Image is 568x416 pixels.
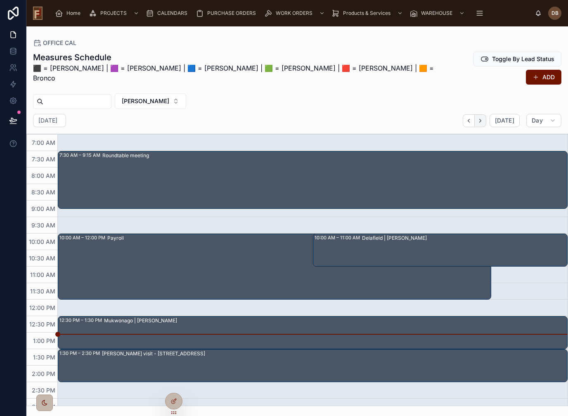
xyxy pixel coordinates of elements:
[313,234,568,266] div: 10:00 AM – 11:00 AMDelafield | [PERSON_NAME]
[343,10,390,17] span: Products & Services
[115,93,186,109] button: Select Button
[30,156,57,163] span: 7:30 AM
[157,10,187,17] span: CALENDARS
[49,4,535,22] div: scrollable content
[52,6,86,21] a: Home
[29,205,57,212] span: 9:00 AM
[59,350,102,357] div: 1:30 PM – 2:30 PM
[43,39,76,47] span: OFFICE CAL
[362,235,567,241] div: Delafield | [PERSON_NAME]
[31,354,57,361] span: 1:30 PM
[315,234,362,241] div: 10:00 AM – 11:00 AM
[329,6,407,21] a: Products & Services
[27,255,57,262] span: 10:30 AM
[102,152,567,159] div: Roundtable meeting
[33,39,76,47] a: OFFICE CAL
[58,151,567,208] div: 7:30 AM – 9:15 AMRoundtable meeting
[33,63,435,83] p: ⬛ = [PERSON_NAME] | 🟪 = [PERSON_NAME] | 🟦 = [PERSON_NAME] | 🟩 = [PERSON_NAME] | 🟥 = [PERSON_NAME]...
[495,117,514,124] span: [DATE]
[27,238,57,245] span: 10:00 AM
[58,350,567,382] div: 1:30 PM – 2:30 PM[PERSON_NAME] visit - [STREET_ADDRESS]
[463,114,475,127] button: Back
[28,271,57,278] span: 11:00 AM
[532,117,543,124] span: Day
[551,10,559,17] span: DB
[526,70,561,85] button: ADD
[27,304,57,311] span: 12:00 PM
[490,114,520,127] button: [DATE]
[86,6,143,21] a: PROJECTS
[27,321,57,328] span: 12:30 PM
[407,6,469,21] a: WAREHOUSE
[473,52,561,66] button: Toggle By Lead Status
[29,189,57,196] span: 8:30 AM
[143,6,193,21] a: CALENDARS
[207,10,256,17] span: PURCHASE ORDERS
[107,235,490,241] div: Payroll
[100,10,127,17] span: PROJECTS
[59,234,107,241] div: 10:00 AM – 12:00 PM
[38,116,57,125] h2: [DATE]
[276,10,312,17] span: WORK ORDERS
[492,55,554,63] span: Toggle By Lead Status
[102,350,567,357] div: [PERSON_NAME] visit - [STREET_ADDRESS]
[193,6,262,21] a: PURCHASE ORDERS
[30,139,57,146] span: 7:00 AM
[33,52,435,63] h1: Measures Schedule
[59,152,102,158] div: 7:30 AM – 9:15 AM
[30,370,57,377] span: 2:00 PM
[31,337,57,344] span: 1:00 PM
[104,317,567,324] div: Mukwonago | [PERSON_NAME]
[29,222,57,229] span: 9:30 AM
[475,114,486,127] button: Next
[33,7,43,20] img: App logo
[28,288,57,295] span: 11:30 AM
[526,114,561,127] button: Day
[421,10,452,17] span: WAREHOUSE
[30,387,57,394] span: 2:30 PM
[58,317,567,349] div: 12:30 PM – 1:30 PMMukwonago | [PERSON_NAME]
[59,317,104,324] div: 12:30 PM – 1:30 PM
[58,234,491,299] div: 10:00 AM – 12:00 PMPayroll
[66,10,80,17] span: Home
[30,403,57,410] span: 3:00 PM
[262,6,329,21] a: WORK ORDERS
[29,172,57,179] span: 8:00 AM
[122,97,169,105] span: [PERSON_NAME]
